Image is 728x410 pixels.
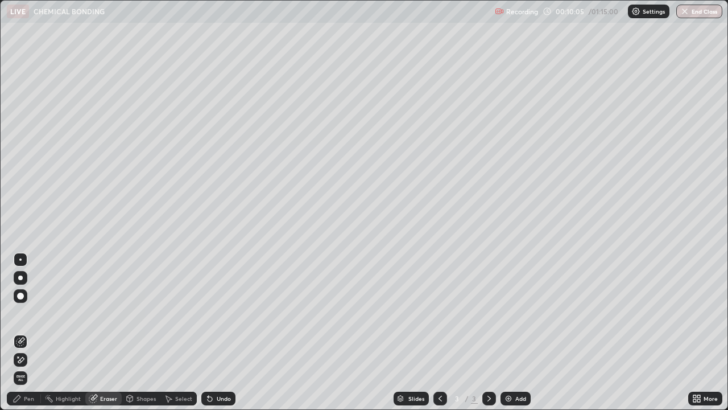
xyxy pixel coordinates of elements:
img: add-slide-button [504,394,513,403]
p: Settings [643,9,665,14]
div: Eraser [100,396,117,401]
button: End Class [676,5,722,18]
div: 3 [452,395,463,402]
img: end-class-cross [680,7,689,16]
div: / [465,395,469,402]
img: class-settings-icons [631,7,640,16]
span: Erase all [14,375,27,382]
div: Pen [24,396,34,401]
div: Shapes [136,396,156,401]
p: LIVE [10,7,26,16]
div: Undo [217,396,231,401]
div: Slides [408,396,424,401]
p: Recording [506,7,538,16]
div: 3 [471,393,478,404]
img: recording.375f2c34.svg [495,7,504,16]
div: Add [515,396,526,401]
p: CHEMICAL BONDING [34,7,105,16]
div: More [704,396,718,401]
div: Highlight [56,396,81,401]
div: Select [175,396,192,401]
